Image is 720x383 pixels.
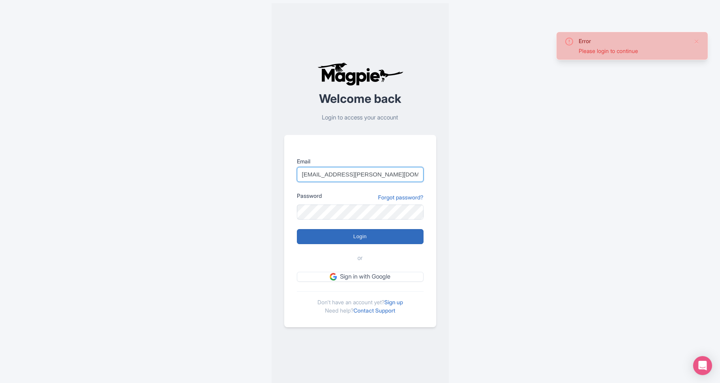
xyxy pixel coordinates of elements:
label: Email [297,157,424,165]
button: Close [693,37,700,46]
input: Login [297,229,424,244]
input: you@example.com [297,167,424,182]
label: Password [297,191,322,200]
img: google.svg [330,273,337,280]
a: Forgot password? [378,193,424,201]
div: Error [579,37,687,45]
div: Please login to continue [579,47,687,55]
a: Sign up [384,299,403,305]
img: logo-ab69f6fb50320c5b225c76a69d11143b.png [315,62,405,86]
a: Sign in with Google [297,272,424,282]
a: Contact Support [353,307,395,314]
div: Don't have an account yet? Need help? [297,291,424,315]
span: or [357,254,363,263]
p: Login to access your account [284,113,436,122]
div: Open Intercom Messenger [693,356,712,375]
h2: Welcome back [284,92,436,105]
